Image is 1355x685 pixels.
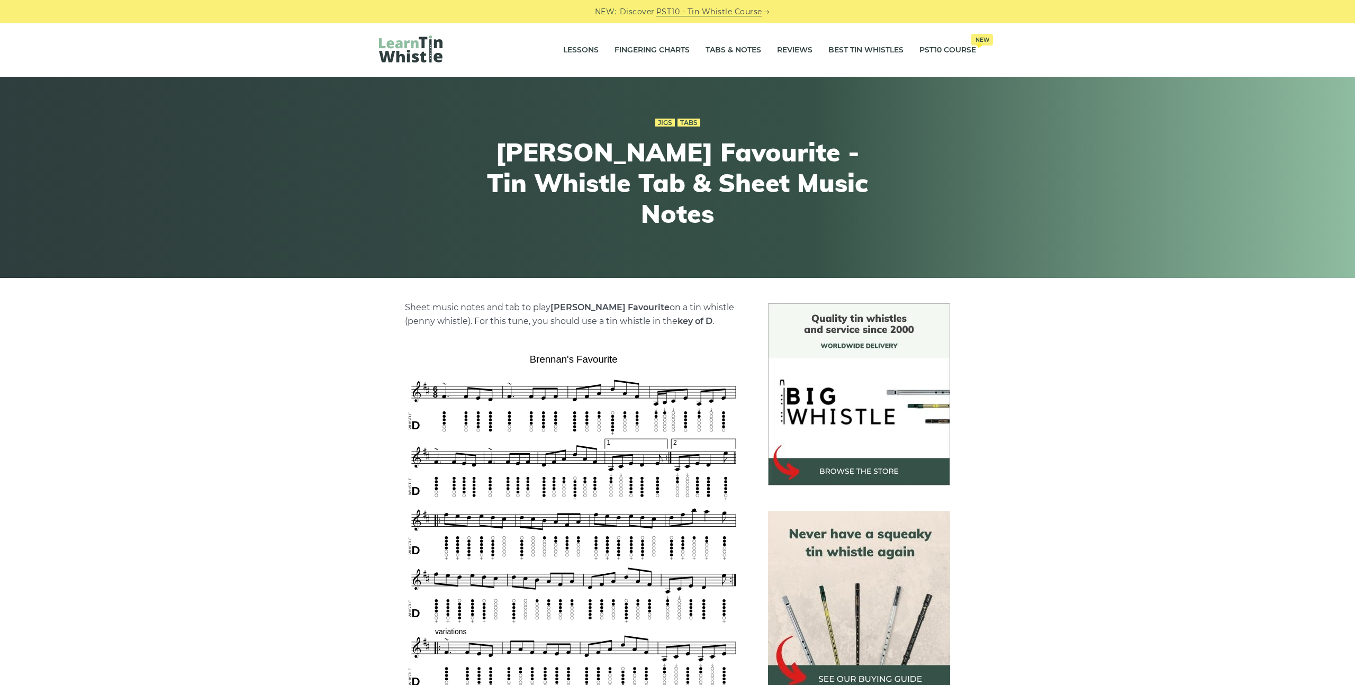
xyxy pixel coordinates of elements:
[655,119,675,127] a: Jigs
[405,301,743,328] p: Sheet music notes and tab to play on a tin whistle (penny whistle). For this tune, you should use...
[971,34,993,46] span: New
[919,37,976,64] a: PST10 CourseNew
[777,37,812,64] a: Reviews
[550,302,670,312] strong: [PERSON_NAME] Favourite
[677,316,712,326] strong: key of D
[828,37,904,64] a: Best Tin Whistles
[768,303,950,485] img: BigWhistle Tin Whistle Store
[706,37,761,64] a: Tabs & Notes
[563,37,599,64] a: Lessons
[483,137,872,229] h1: [PERSON_NAME] Favourite - Tin Whistle Tab & Sheet Music Notes
[615,37,690,64] a: Fingering Charts
[677,119,700,127] a: Tabs
[379,35,442,62] img: LearnTinWhistle.com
